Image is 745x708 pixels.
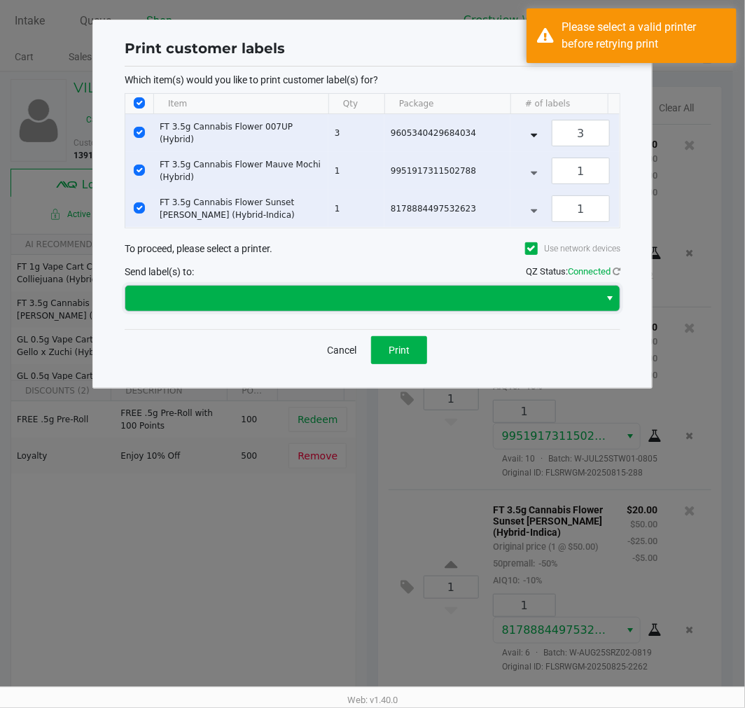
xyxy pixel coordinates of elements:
th: Package [384,94,510,114]
input: Select All Rows [134,97,145,109]
td: 3 [328,114,384,152]
td: 1 [328,190,384,228]
td: FT 3.5g Cannabis Flower Mauve Mochi (Hybrid) [153,152,328,190]
th: # of labels [510,94,650,114]
span: To proceed, please select a printer. [125,243,272,254]
h1: Print customer labels [125,38,285,59]
div: Please select a valid printer before retrying print [562,19,726,53]
td: 9605340429684034 [384,114,510,152]
th: Item [153,94,328,114]
span: Send label(s) to: [125,266,194,277]
th: Qty [328,94,384,114]
td: FT 3.5g Cannabis Flower 007UP (Hybrid) [153,114,328,152]
span: QZ Status: [526,266,620,277]
span: Web: v1.40.0 [347,695,398,705]
input: Select Row [134,165,145,176]
td: 1 [328,152,384,190]
input: Select Row [134,127,145,138]
input: Select Row [134,202,145,214]
button: Select [599,286,620,311]
label: Use network devices [525,242,620,255]
td: FT 3.5g Cannabis Flower Sunset [PERSON_NAME] (Hybrid-Indica) [153,190,328,228]
td: 9951917311502788 [384,152,510,190]
p: Which item(s) would you like to print customer label(s) for? [125,74,620,86]
div: Data table [125,94,620,228]
button: Print [371,336,427,364]
span: Connected [568,266,611,277]
span: Print [389,345,410,356]
button: Cancel [318,336,365,364]
td: 8178884497532623 [384,190,510,228]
